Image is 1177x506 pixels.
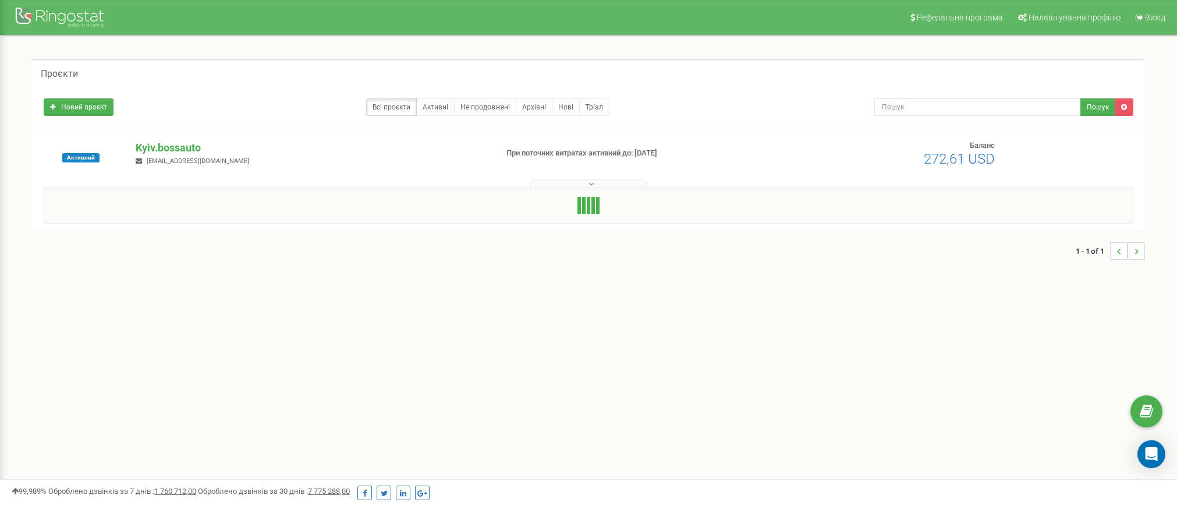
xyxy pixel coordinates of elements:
u: 7 775 288,00 [308,487,350,496]
span: Баланс [970,141,995,150]
span: Оброблено дзвінків за 30 днів : [198,487,350,496]
u: 1 760 712,00 [154,487,196,496]
span: Активний [62,153,100,162]
nav: ... [1076,231,1145,271]
span: Оброблено дзвінків за 7 днів : [48,487,196,496]
span: [EMAIL_ADDRESS][DOMAIN_NAME] [147,157,249,165]
a: Всі проєкти [366,98,417,116]
p: Kyiv.bossauto [136,140,487,155]
span: Реферальна програма [917,13,1003,22]
a: Архівні [516,98,552,116]
div: Open Intercom Messenger [1137,440,1165,468]
a: Активні [416,98,455,116]
span: Вихід [1145,13,1165,22]
a: Не продовжені [454,98,516,116]
h5: Проєкти [41,69,78,79]
p: При поточних витратах активний до: [DATE] [506,148,766,159]
a: Нові [552,98,580,116]
span: 99,989% [12,487,47,496]
span: Налаштування профілю [1029,13,1121,22]
span: 272,61 USD [924,151,995,167]
button: Пошук [1080,98,1115,116]
span: 1 - 1 of 1 [1076,242,1110,260]
a: Новий проєкт [44,98,114,116]
a: Тріал [579,98,609,116]
input: Пошук [874,98,1082,116]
